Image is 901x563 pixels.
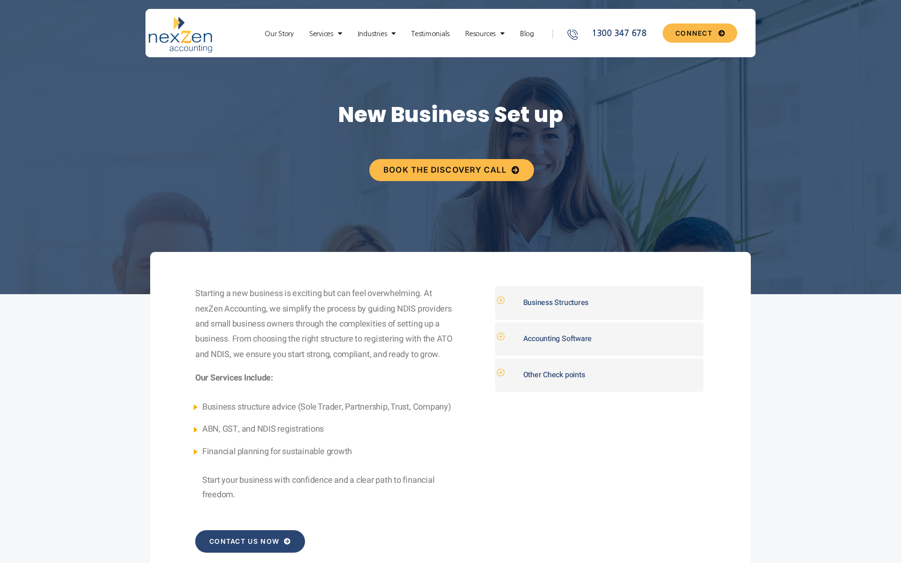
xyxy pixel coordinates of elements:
[202,445,352,458] span: Financial planning for sustainable growth
[663,23,737,43] a: CONNECT
[195,372,273,384] strong: Our Services Include:
[675,30,712,37] span: CONNECT
[566,27,659,40] a: 1300 347 678
[383,166,507,174] span: BOOK THE DISCOVERY CALL
[406,29,454,38] a: Testimonials
[495,358,703,392] div: Other Check points
[202,439,457,502] li: Start your business with confidence and a clear path to financial freedom.
[195,530,305,553] a: CONTACT US NOW
[260,29,298,38] a: Our Story
[353,29,400,38] a: Industries
[305,29,347,38] a: Services
[195,287,452,361] span: Starting a new business is exciting but can feel overwhelming. At nexZen Accounting, we simplify ...
[460,29,509,38] a: Resources
[202,423,324,435] span: ABN, GST, and NDIS registrations
[589,27,647,40] span: 1300 347 678
[495,322,703,356] div: Accounting Software
[369,159,534,181] a: BOOK THE DISCOVERY CALL
[523,333,592,344] a: Accounting Software
[251,29,548,38] nav: Menu
[523,369,585,380] a: Other Check points
[202,401,451,413] span: Business structure advice (Sole Trader, Partnership, Trust, Company)
[495,286,703,320] div: Business Structures
[523,297,588,308] a: Business Structures
[515,29,539,38] a: Blog
[209,538,279,545] span: CONTACT US NOW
